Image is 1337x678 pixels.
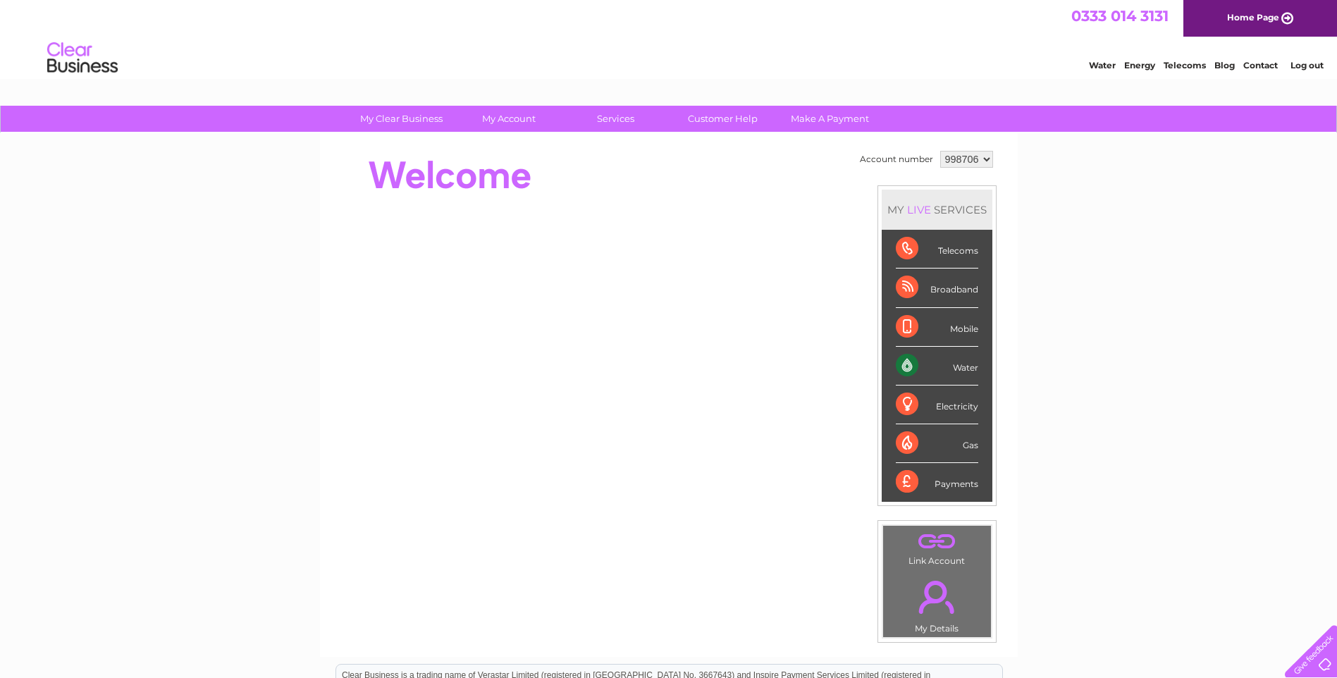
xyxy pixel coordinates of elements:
img: logo.png [47,37,118,80]
a: Energy [1124,60,1155,70]
div: Clear Business is a trading name of Verastar Limited (registered in [GEOGRAPHIC_DATA] No. 3667643... [336,8,1002,68]
a: My Account [450,106,567,132]
a: My Clear Business [343,106,460,132]
a: Services [557,106,674,132]
div: MY SERVICES [882,190,992,230]
td: My Details [882,569,992,638]
div: LIVE [904,203,934,216]
a: Customer Help [665,106,781,132]
a: Log out [1290,60,1324,70]
div: Telecoms [896,230,978,269]
a: 0333 014 3131 [1071,7,1169,25]
a: . [887,572,987,622]
div: Broadband [896,269,978,307]
a: Blog [1214,60,1235,70]
a: Water [1089,60,1116,70]
a: . [887,529,987,554]
div: Gas [896,424,978,463]
div: Electricity [896,386,978,424]
a: Make A Payment [772,106,888,132]
td: Account number [856,147,937,171]
div: Mobile [896,308,978,347]
div: Payments [896,463,978,501]
td: Link Account [882,525,992,569]
a: Contact [1243,60,1278,70]
div: Water [896,347,978,386]
a: Telecoms [1164,60,1206,70]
